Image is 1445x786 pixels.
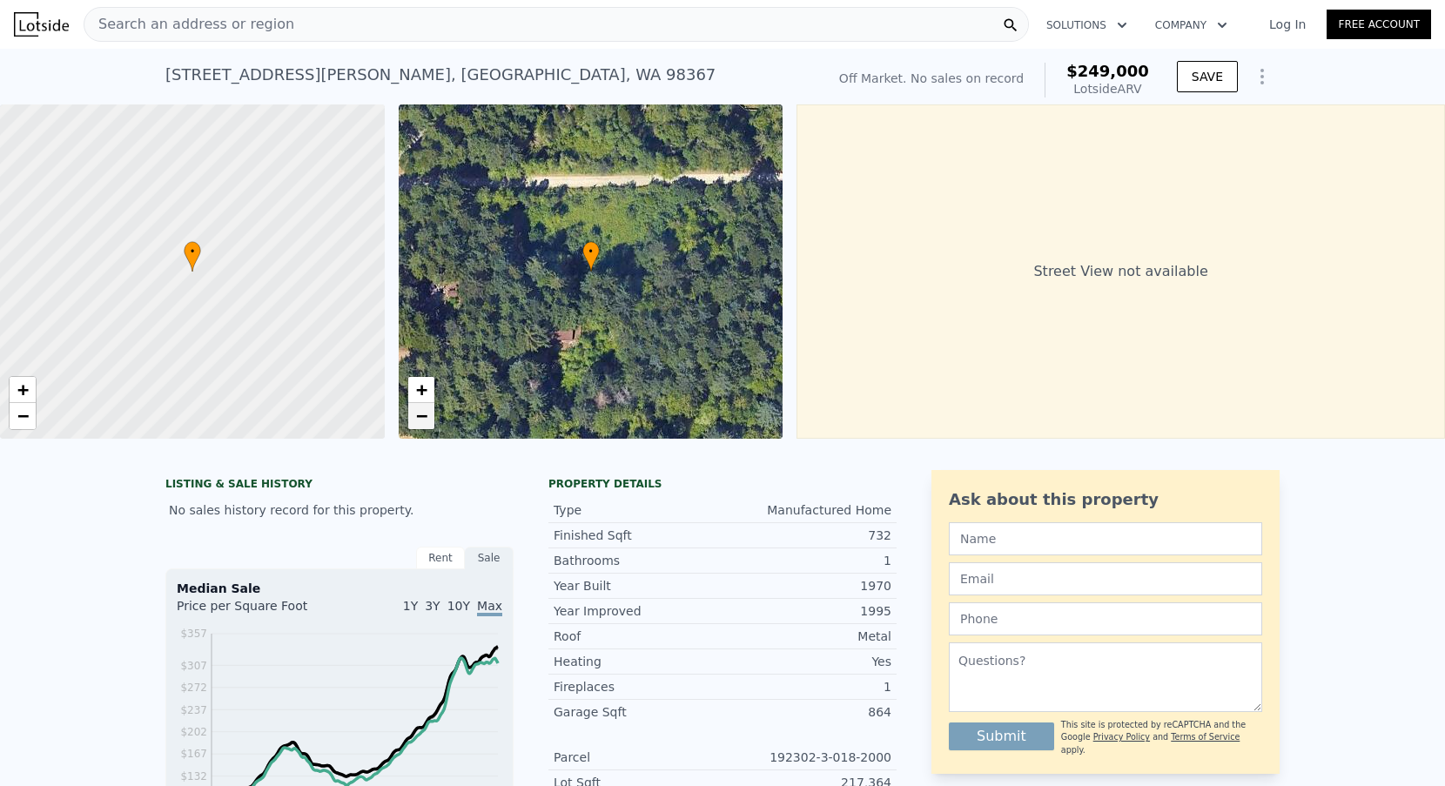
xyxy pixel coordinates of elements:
[10,377,36,403] a: Zoom in
[554,552,722,569] div: Bathrooms
[1093,732,1150,742] a: Privacy Policy
[554,602,722,620] div: Year Improved
[722,678,891,695] div: 1
[177,580,502,597] div: Median Sale
[1327,10,1431,39] a: Free Account
[1066,80,1149,97] div: Lotside ARV
[554,749,722,766] div: Parcel
[10,403,36,429] a: Zoom out
[548,477,897,491] div: Property details
[722,749,891,766] div: 192302-3-018-2000
[415,379,427,400] span: +
[722,602,891,620] div: 1995
[554,653,722,670] div: Heating
[1245,59,1280,94] button: Show Options
[408,377,434,403] a: Zoom in
[554,577,722,595] div: Year Built
[184,241,201,272] div: •
[554,501,722,519] div: Type
[180,726,207,738] tspan: $202
[17,379,29,400] span: +
[1141,10,1241,41] button: Company
[14,12,69,37] img: Lotside
[416,547,465,569] div: Rent
[722,527,891,544] div: 732
[839,70,1024,87] div: Off Market. No sales on record
[425,599,440,613] span: 3Y
[722,577,891,595] div: 1970
[165,63,716,87] div: [STREET_ADDRESS][PERSON_NAME] , [GEOGRAPHIC_DATA] , WA 98367
[554,678,722,695] div: Fireplaces
[722,703,891,721] div: 864
[949,562,1262,595] input: Email
[1177,61,1238,92] button: SAVE
[949,487,1262,512] div: Ask about this property
[1061,719,1262,756] div: This site is protected by reCAPTCHA and the Google and apply.
[403,599,418,613] span: 1Y
[477,599,502,616] span: Max
[722,501,891,519] div: Manufactured Home
[582,244,600,259] span: •
[415,405,427,427] span: −
[180,682,207,694] tspan: $272
[165,494,514,526] div: No sales history record for this property.
[554,527,722,544] div: Finished Sqft
[796,104,1445,439] div: Street View not available
[180,660,207,672] tspan: $307
[180,748,207,760] tspan: $167
[949,602,1262,635] input: Phone
[949,522,1262,555] input: Name
[177,597,339,625] div: Price per Square Foot
[408,403,434,429] a: Zoom out
[84,14,294,35] span: Search an address or region
[554,703,722,721] div: Garage Sqft
[17,405,29,427] span: −
[465,547,514,569] div: Sale
[180,770,207,783] tspan: $132
[722,552,891,569] div: 1
[1032,10,1141,41] button: Solutions
[1171,732,1240,742] a: Terms of Service
[722,653,891,670] div: Yes
[1066,62,1149,80] span: $249,000
[447,599,470,613] span: 10Y
[180,704,207,716] tspan: $237
[180,628,207,640] tspan: $357
[722,628,891,645] div: Metal
[1248,16,1327,33] a: Log In
[165,477,514,494] div: LISTING & SALE HISTORY
[554,628,722,645] div: Roof
[184,244,201,259] span: •
[949,722,1054,750] button: Submit
[582,241,600,272] div: •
